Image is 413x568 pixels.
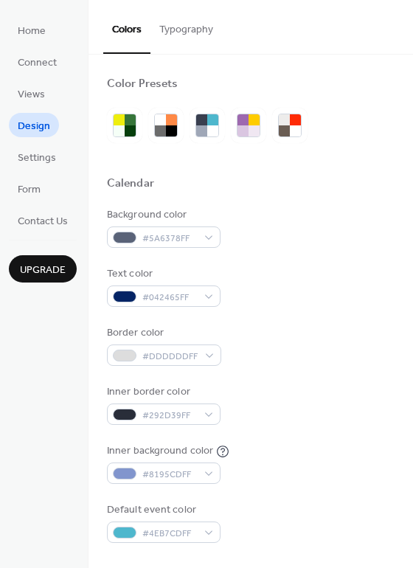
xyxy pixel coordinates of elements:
span: Form [18,182,41,198]
div: Calendar [107,176,154,192]
span: #8195CDFF [142,467,197,482]
span: #4EB7CDFF [142,526,197,541]
a: Views [9,81,54,105]
span: Upgrade [20,263,66,278]
div: Inner background color [107,443,213,459]
span: Connect [18,55,57,71]
a: Home [9,18,55,42]
span: Views [18,87,45,103]
span: #292D39FF [142,408,197,423]
a: Connect [9,49,66,74]
div: Color Presets [107,77,178,92]
a: Settings [9,145,65,169]
div: Inner border color [107,384,218,400]
span: #042465FF [142,290,197,305]
span: Settings [18,150,56,166]
span: Design [18,119,50,134]
span: #5A6378FF [142,231,197,246]
div: Background color [107,207,218,223]
div: Text color [107,266,218,282]
span: Home [18,24,46,39]
div: Border color [107,325,218,341]
button: Upgrade [9,255,77,283]
a: Form [9,176,49,201]
span: #DDDDDDFF [142,349,198,364]
span: Contact Us [18,214,68,229]
div: Default event color [107,502,218,518]
a: Design [9,113,59,137]
a: Contact Us [9,208,77,232]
